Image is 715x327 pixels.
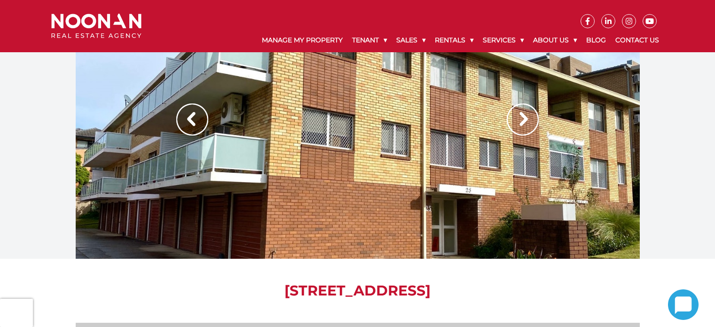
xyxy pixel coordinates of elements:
[611,28,664,52] a: Contact Us
[347,28,392,52] a: Tenant
[430,28,478,52] a: Rentals
[176,104,208,136] img: Arrow slider
[257,28,347,52] a: Manage My Property
[76,282,640,299] h1: [STREET_ADDRESS]
[478,28,528,52] a: Services
[581,28,611,52] a: Blog
[507,104,539,136] img: Arrow slider
[392,28,430,52] a: Sales
[528,28,581,52] a: About Us
[51,14,141,39] img: Noonan Real Estate Agency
